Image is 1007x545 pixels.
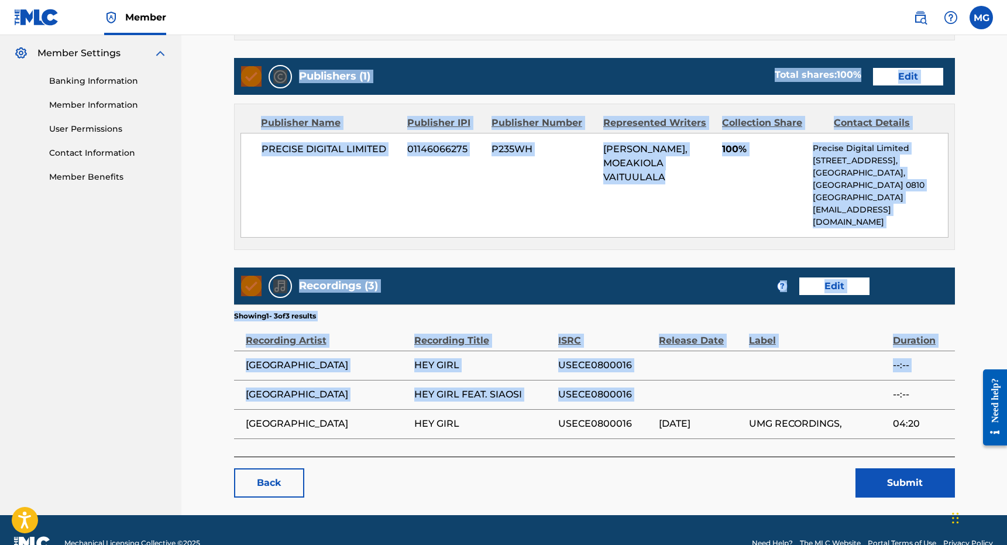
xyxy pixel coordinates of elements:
span: 04:20 [893,417,948,431]
span: 100 % [837,69,861,80]
iframe: Chat Widget [948,489,1007,545]
img: Valid [241,276,262,296]
img: Member Settings [14,46,28,60]
a: Contact Information [49,147,167,159]
p: [STREET_ADDRESS], [813,155,947,167]
img: Recordings [273,279,287,293]
span: [GEOGRAPHIC_DATA] [246,417,408,431]
span: HEY GIRL [414,417,552,431]
span: [DATE] [659,417,743,431]
p: [GEOGRAPHIC_DATA], [GEOGRAPHIC_DATA] 0810 [813,167,947,191]
div: ISRC [558,321,653,348]
div: Drag [952,501,959,536]
span: 01146066275 [407,142,483,156]
span: 100% [722,142,805,156]
span: USECE0800016 [558,417,653,431]
span: USECE0800016 [558,388,653,402]
div: Contact Details [834,116,937,130]
button: Submit [855,468,955,498]
span: P235WH [492,142,594,156]
div: Release Date [659,321,743,348]
p: Precise Digital Limited [813,142,947,155]
div: Duration [893,321,948,348]
img: Top Rightsholder [104,11,118,25]
div: User Menu [970,6,993,29]
a: Member Information [49,99,167,111]
span: HEY GIRL [414,358,552,372]
a: Member Benefits [49,171,167,183]
div: Recording Title [414,321,552,348]
div: Publisher IPI [407,116,483,130]
iframe: Resource Center [974,360,1007,454]
img: search [913,11,927,25]
span: --:-- [893,388,948,402]
div: Represented Writers [603,116,713,130]
div: Publisher Number [492,116,594,130]
h5: Recordings (3) [299,279,378,293]
p: [EMAIL_ADDRESS][DOMAIN_NAME] [813,204,947,228]
img: expand [153,46,167,60]
p: Showing 1 - 3 of 3 results [234,311,316,321]
span: ? [778,282,787,291]
span: Member [125,11,166,24]
img: Valid [241,66,262,87]
span: UMG RECORDINGS, [749,417,887,431]
div: Help [939,6,963,29]
span: USECE0800016 [558,358,653,372]
div: Publisher Name [261,116,398,130]
span: HEY GIRL FEAT. SIAOSI [414,388,552,402]
a: Edit [799,277,869,295]
a: Public Search [909,6,932,29]
a: Edit [873,68,943,85]
span: --:-- [893,358,948,372]
span: [GEOGRAPHIC_DATA] [246,358,408,372]
img: MLC Logo [14,9,59,26]
span: [GEOGRAPHIC_DATA] [246,388,408,402]
img: help [944,11,958,25]
p: [GEOGRAPHIC_DATA] [813,191,947,204]
img: Publishers [273,70,287,84]
div: Recording Artist [246,321,408,348]
div: Total shares: [775,68,861,82]
span: [PERSON_NAME], MOEAKIOLA VAITUULALA [603,143,688,183]
a: User Permissions [49,123,167,135]
a: Banking Information [49,75,167,87]
span: Member Settings [37,46,121,60]
h5: Publishers (1) [299,70,370,83]
div: Collection Share [722,116,825,130]
a: Back [234,468,304,498]
span: PRECISE DIGITAL LIMITED [262,142,399,156]
div: Label [749,321,887,348]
